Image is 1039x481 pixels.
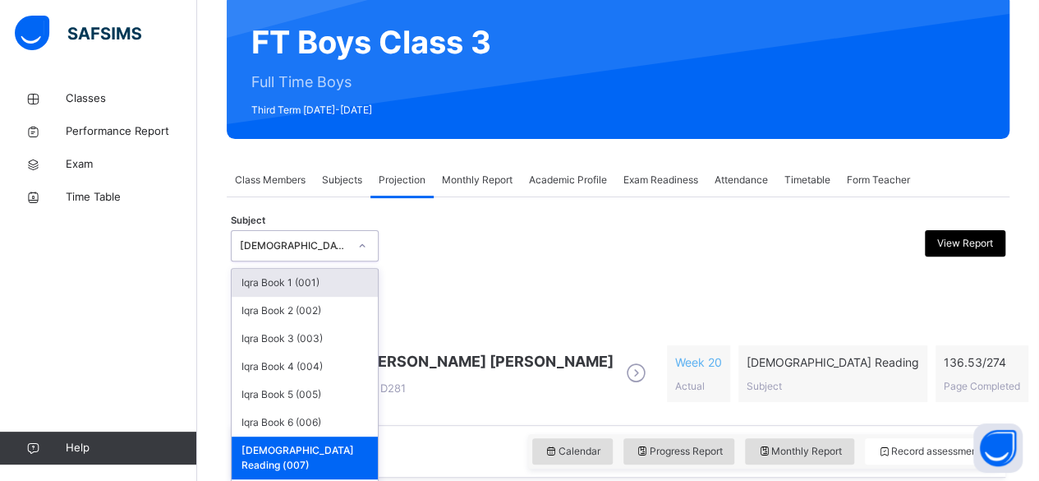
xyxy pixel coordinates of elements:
[232,381,378,409] div: Iqra Book 5 (005)
[757,444,842,459] span: Monthly Report
[937,236,993,251] span: View Report
[66,189,197,206] span: Time Table
[232,325,378,353] div: Iqra Book 3 (003)
[66,156,197,173] span: Exam
[15,16,141,50] img: safsims
[636,444,723,459] span: Progress Report
[944,354,1020,371] span: 136.53 / 274
[251,103,491,118] span: Third Term [DATE]-[DATE]
[973,423,1023,473] button: Open asap
[66,440,196,456] span: Help
[232,353,378,381] div: Iqra Book 4 (004)
[66,123,197,140] span: Performance Report
[232,297,378,325] div: Iqra Book 2 (002)
[623,173,698,187] span: Exam Readiness
[231,214,265,228] span: Subject
[784,173,830,187] span: Timetable
[232,269,378,297] div: Iqra Book 1 (001)
[232,409,378,437] div: Iqra Book 6 (006)
[747,380,782,392] span: Subject
[379,173,425,187] span: Projection
[66,90,197,107] span: Classes
[675,380,705,392] span: Actual
[675,354,722,371] span: Week 20
[442,173,513,187] span: Monthly Report
[529,173,607,187] span: Academic Profile
[240,238,348,253] div: [DEMOGRAPHIC_DATA] Reading (007)
[545,444,600,459] span: Calendar
[944,380,1020,392] span: Page Completed
[747,354,919,371] span: [DEMOGRAPHIC_DATA] Reading
[322,173,362,187] span: Subjects
[362,350,614,372] span: [PERSON_NAME] [PERSON_NAME]
[235,173,306,187] span: Class Members
[877,444,981,459] span: Record assessment
[232,437,378,479] div: [DEMOGRAPHIC_DATA] Reading (007)
[362,382,406,395] span: D281
[847,173,910,187] span: Form Teacher
[715,173,768,187] span: Attendance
